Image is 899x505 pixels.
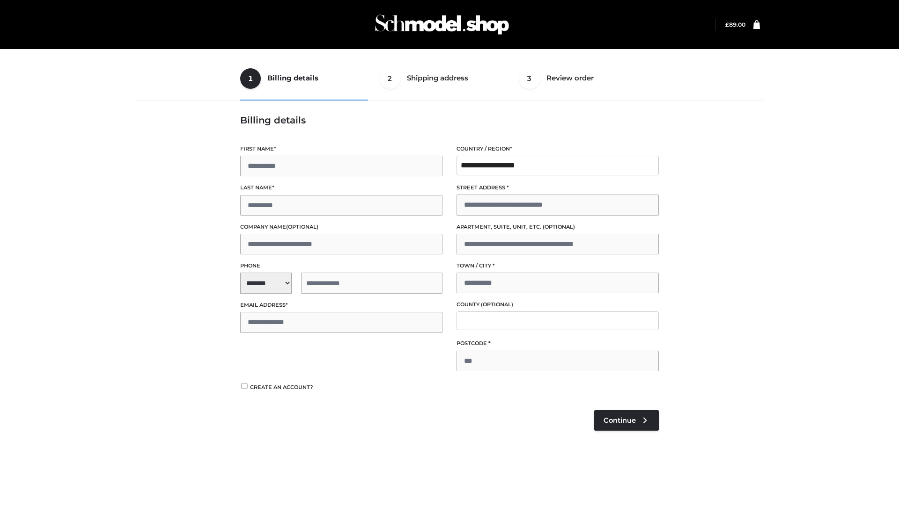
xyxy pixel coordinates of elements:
[725,21,745,28] a: £89.00
[457,144,659,153] label: Country / Region
[240,115,659,126] h3: Billing details
[457,300,659,309] label: County
[457,261,659,270] label: Town / City
[604,416,636,425] span: Continue
[481,301,513,308] span: (optional)
[240,301,442,310] label: Email address
[240,183,442,192] label: Last name
[457,183,659,192] label: Street address
[725,21,745,28] bdi: 89.00
[594,410,659,431] a: Continue
[240,261,442,270] label: Phone
[240,383,249,389] input: Create an account?
[240,223,442,231] label: Company name
[240,144,442,153] label: First name
[725,21,729,28] span: £
[372,6,512,43] img: Schmodel Admin 964
[457,223,659,231] label: Apartment, suite, unit, etc.
[286,224,318,230] span: (optional)
[457,339,659,348] label: Postcode
[250,384,313,390] span: Create an account?
[543,224,575,230] span: (optional)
